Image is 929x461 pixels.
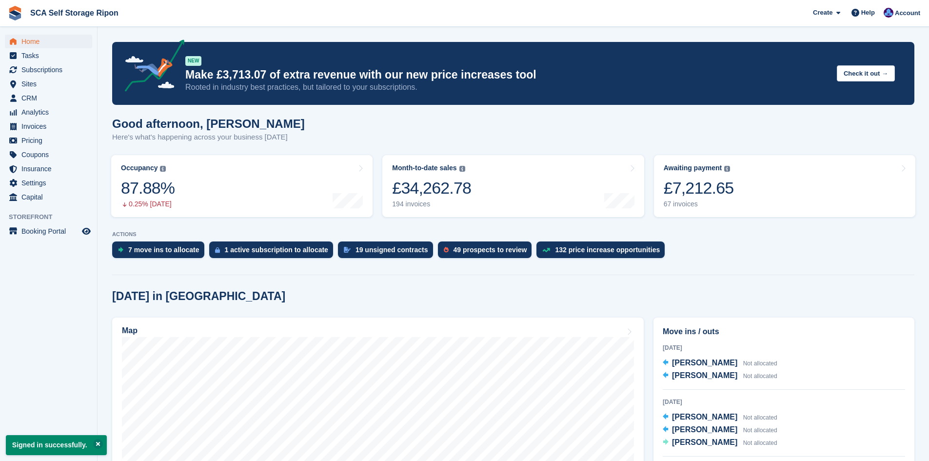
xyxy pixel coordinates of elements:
[663,357,777,370] a: [PERSON_NAME] Not allocated
[392,200,471,208] div: 194 invoices
[21,49,80,62] span: Tasks
[743,427,777,434] span: Not allocated
[654,155,915,217] a: Awaiting payment £7,212.65 67 invoices
[21,224,80,238] span: Booking Portal
[160,166,166,172] img: icon-info-grey-7440780725fd019a000dd9b08b2336e03edf1995a4989e88bcd33f0948082b44.svg
[112,241,209,263] a: 7 move ins to allocate
[21,105,80,119] span: Analytics
[5,162,92,176] a: menu
[672,371,737,380] span: [PERSON_NAME]
[664,200,734,208] div: 67 invoices
[743,440,777,446] span: Not allocated
[185,68,829,82] p: Make £3,713.07 of extra revenue with our new price increases tool
[112,117,305,130] h1: Good afternoon, [PERSON_NAME]
[663,424,777,437] a: [PERSON_NAME] Not allocated
[9,212,97,222] span: Storefront
[21,63,80,77] span: Subscriptions
[536,241,670,263] a: 132 price increase opportunities
[128,246,199,254] div: 7 move ins to allocate
[344,247,351,253] img: contract_signature_icon-13c848040528278c33f63329250d36e43548de30e8caae1d1a13099fd9432cc5.svg
[121,178,175,198] div: 87.88%
[5,35,92,48] a: menu
[225,246,328,254] div: 1 active subscription to allocate
[5,77,92,91] a: menu
[672,413,737,421] span: [PERSON_NAME]
[6,435,107,455] p: Signed in successfully.
[743,360,777,367] span: Not allocated
[743,414,777,421] span: Not allocated
[5,49,92,62] a: menu
[672,359,737,367] span: [PERSON_NAME]
[122,326,138,335] h2: Map
[663,411,777,424] a: [PERSON_NAME] Not allocated
[663,343,905,352] div: [DATE]
[209,241,338,263] a: 1 active subscription to allocate
[664,178,734,198] div: £7,212.65
[382,155,644,217] a: Month-to-date sales £34,262.78 194 invoices
[185,56,201,66] div: NEW
[112,290,285,303] h2: [DATE] in [GEOGRAPHIC_DATA]
[5,63,92,77] a: menu
[21,148,80,161] span: Coupons
[21,77,80,91] span: Sites
[5,190,92,204] a: menu
[861,8,875,18] span: Help
[21,91,80,105] span: CRM
[663,398,905,406] div: [DATE]
[392,178,471,198] div: £34,262.78
[21,35,80,48] span: Home
[724,166,730,172] img: icon-info-grey-7440780725fd019a000dd9b08b2336e03edf1995a4989e88bcd33f0948082b44.svg
[663,326,905,338] h2: Move ins / outs
[5,120,92,133] a: menu
[112,132,305,143] p: Here's what's happening across your business [DATE]
[438,241,537,263] a: 49 prospects to review
[21,190,80,204] span: Capital
[111,155,373,217] a: Occupancy 87.88% 0.25% [DATE]
[555,246,660,254] div: 132 price increase opportunities
[121,200,175,208] div: 0.25% [DATE]
[117,40,185,95] img: price-adjustments-announcement-icon-8257ccfd72463d97f412b2fc003d46551f7dbcb40ab6d574587a9cd5c0d94...
[5,134,92,147] a: menu
[837,65,895,81] button: Check it out →
[215,247,220,253] img: active_subscription_to_allocate_icon-d502201f5373d7db506a760aba3b589e785aa758c864c3986d89f69b8ff3...
[21,176,80,190] span: Settings
[185,82,829,93] p: Rooted in industry best practices, but tailored to your subscriptions.
[454,246,527,254] div: 49 prospects to review
[895,8,920,18] span: Account
[663,370,777,382] a: [PERSON_NAME] Not allocated
[444,247,449,253] img: prospect-51fa495bee0391a8d652442698ab0144808aea92771e9ea1ae160a38d050c398.svg
[392,164,456,172] div: Month-to-date sales
[459,166,465,172] img: icon-info-grey-7440780725fd019a000dd9b08b2336e03edf1995a4989e88bcd33f0948082b44.svg
[21,120,80,133] span: Invoices
[672,425,737,434] span: [PERSON_NAME]
[338,241,438,263] a: 19 unsigned contracts
[542,248,550,252] img: price_increase_opportunities-93ffe204e8149a01c8c9dc8f82e8f89637d9d84a8eef4429ea346261dce0b2c0.svg
[356,246,428,254] div: 19 unsigned contracts
[80,225,92,237] a: Preview store
[5,148,92,161] a: menu
[5,224,92,238] a: menu
[884,8,893,18] img: Sarah Race
[112,231,914,238] p: ACTIONS
[663,437,777,449] a: [PERSON_NAME] Not allocated
[5,176,92,190] a: menu
[5,105,92,119] a: menu
[21,134,80,147] span: Pricing
[121,164,158,172] div: Occupancy
[118,247,123,253] img: move_ins_to_allocate_icon-fdf77a2bb77ea45bf5b3d319d69a93e2d87916cf1d5bf7949dd705db3b84f3ca.svg
[8,6,22,20] img: stora-icon-8386f47178a22dfd0bd8f6a31ec36ba5ce8667c1dd55bd0f319d3a0aa187defe.svg
[664,164,722,172] div: Awaiting payment
[21,162,80,176] span: Insurance
[743,373,777,380] span: Not allocated
[5,91,92,105] a: menu
[672,438,737,446] span: [PERSON_NAME]
[26,5,122,21] a: SCA Self Storage Ripon
[813,8,832,18] span: Create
